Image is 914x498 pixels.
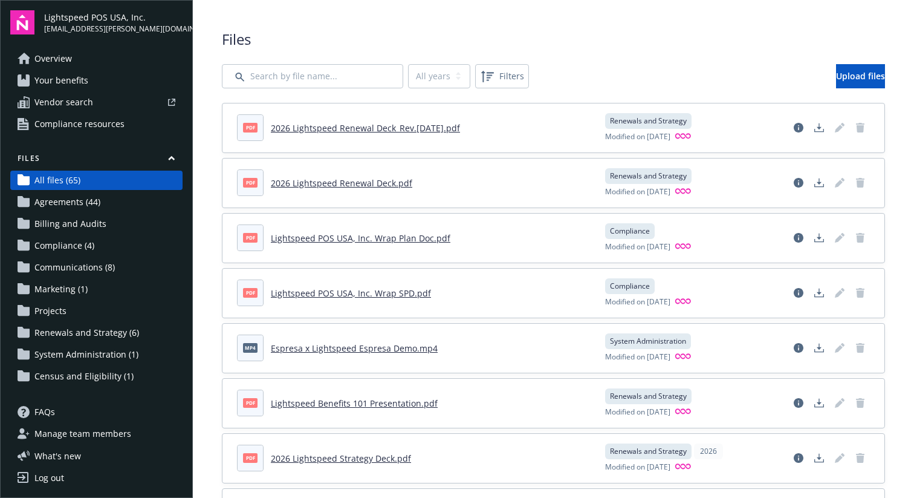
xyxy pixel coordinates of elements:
[610,171,687,182] span: Renewals and Strategy
[851,173,870,192] span: Delete document
[605,352,670,363] span: Modified on [DATE]
[10,323,183,342] a: Renewals and Strategy (6)
[610,391,687,402] span: Renewals and Strategy
[10,301,183,321] a: Projects
[34,367,134,386] span: Census and Eligibility (1)
[10,10,34,34] img: navigator-logo.svg
[10,236,183,255] a: Compliance (4)
[34,236,94,255] span: Compliance (4)
[271,398,438,409] a: Lightspeed Benefits 101 Presentation.pdf
[809,173,829,192] a: Download document
[830,393,849,413] span: Edit document
[851,448,870,468] span: Delete document
[34,171,80,190] span: All files (65)
[605,297,670,308] span: Modified on [DATE]
[34,424,131,444] span: Manage team members
[605,462,670,473] span: Modified on [DATE]
[243,288,258,297] span: pdf
[475,64,529,88] button: Filters
[222,64,403,88] input: Search by file name...
[10,192,183,212] a: Agreements (44)
[10,450,100,462] button: What's new
[830,338,849,358] span: Edit document
[789,393,808,413] a: View file details
[499,70,524,82] span: Filters
[10,424,183,444] a: Manage team members
[809,283,829,303] a: Download document
[605,186,670,198] span: Modified on [DATE]
[34,71,88,90] span: Your benefits
[34,301,66,321] span: Projects
[10,153,183,168] button: Files
[243,233,258,242] span: pdf
[271,342,438,354] a: Espresa x Lightspeed Espresa Demo.mp4
[10,71,183,90] a: Your benefits
[44,24,183,34] span: [EMAIL_ADDRESS][PERSON_NAME][DOMAIN_NAME]
[851,338,870,358] span: Delete document
[10,49,183,68] a: Overview
[10,171,183,190] a: All files (65)
[271,122,460,134] a: 2026 Lightspeed Renewal Deck_Rev.[DATE].pdf
[478,67,527,86] span: Filters
[836,64,885,88] a: Upload files
[271,177,412,189] a: 2026 Lightspeed Renewal Deck.pdf
[851,118,870,137] span: Delete document
[610,336,686,347] span: System Administration
[789,338,808,358] a: View file details
[34,280,88,299] span: Marketing (1)
[34,323,139,342] span: Renewals and Strategy (6)
[10,258,183,277] a: Communications (8)
[34,214,106,234] span: Billing and Audits
[34,402,55,422] span: FAQs
[243,178,258,187] span: pdf
[851,228,870,247] span: Delete document
[789,173,808,192] a: View file details
[605,131,670,143] span: Modified on [DATE]
[610,446,687,457] span: Renewals and Strategy
[34,345,138,364] span: System Administration (1)
[851,393,870,413] span: Delete document
[10,93,183,112] a: Vendor search
[809,448,829,468] a: Download document
[243,453,258,462] span: pdf
[34,258,115,277] span: Communications (8)
[271,287,431,299] a: Lightspeed POS USA, Inc. Wrap SPD.pdf
[809,393,829,413] a: Download document
[851,283,870,303] span: Delete document
[271,232,450,244] a: Lightspeed POS USA, Inc. Wrap Plan Doc.pdf
[271,453,411,464] a: 2026 Lightspeed Strategy Deck.pdf
[830,283,849,303] span: Edit document
[10,280,183,299] a: Marketing (1)
[222,29,885,50] span: Files
[10,114,183,134] a: Compliance resources
[10,214,183,234] a: Billing and Audits
[243,123,258,132] span: pdf
[610,226,650,237] span: Compliance
[809,338,829,358] a: Download document
[809,228,829,247] a: Download document
[830,118,849,137] span: Edit document
[789,283,808,303] a: View file details
[830,228,849,247] span: Edit document
[34,49,72,68] span: Overview
[44,11,183,24] span: Lightspeed POS USA, Inc.
[34,468,64,488] div: Log out
[44,10,183,34] button: Lightspeed POS USA, Inc.[EMAIL_ADDRESS][PERSON_NAME][DOMAIN_NAME]
[243,398,258,407] span: pdf
[610,281,650,292] span: Compliance
[605,407,670,418] span: Modified on [DATE]
[34,450,81,462] span: What ' s new
[830,448,849,468] span: Edit document
[605,241,670,253] span: Modified on [DATE]
[789,448,808,468] a: View file details
[34,192,100,212] span: Agreements (44)
[830,173,849,192] a: Edit document
[789,118,808,137] a: View file details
